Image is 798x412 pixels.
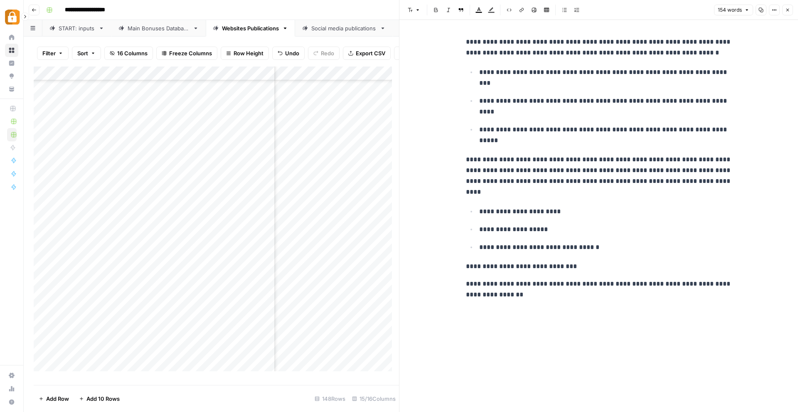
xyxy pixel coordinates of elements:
[169,49,212,57] span: Freeze Columns
[222,24,279,32] div: Websites Publications
[72,47,101,60] button: Sort
[46,395,69,403] span: Add Row
[308,47,340,60] button: Redo
[221,47,269,60] button: Row Height
[718,6,742,14] span: 154 words
[74,392,125,405] button: Add 10 Rows
[5,369,18,382] a: Settings
[285,49,299,57] span: Undo
[5,69,18,83] a: Opportunities
[117,49,148,57] span: 16 Columns
[42,20,111,37] a: START: inputs
[77,49,88,57] span: Sort
[42,49,56,57] span: Filter
[5,82,18,96] a: Your Data
[59,24,95,32] div: START: inputs
[5,10,20,25] img: Adzz Logo
[5,382,18,395] a: Usage
[295,20,393,37] a: Social media publications
[272,47,305,60] button: Undo
[156,47,217,60] button: Freeze Columns
[5,44,18,57] a: Browse
[356,49,385,57] span: Export CSV
[5,57,18,70] a: Insights
[393,20,507,37] a: another grid: extracted sources
[311,24,377,32] div: Social media publications
[311,392,349,405] div: 148 Rows
[37,47,69,60] button: Filter
[343,47,391,60] button: Export CSV
[206,20,295,37] a: Websites Publications
[128,24,190,32] div: Main Bonuses Database
[321,49,334,57] span: Redo
[86,395,120,403] span: Add 10 Rows
[714,5,753,15] button: 154 words
[111,20,206,37] a: Main Bonuses Database
[5,7,18,27] button: Workspace: Adzz
[5,395,18,409] button: Help + Support
[104,47,153,60] button: 16 Columns
[34,392,74,405] button: Add Row
[5,31,18,44] a: Home
[349,392,399,405] div: 15/16 Columns
[234,49,264,57] span: Row Height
